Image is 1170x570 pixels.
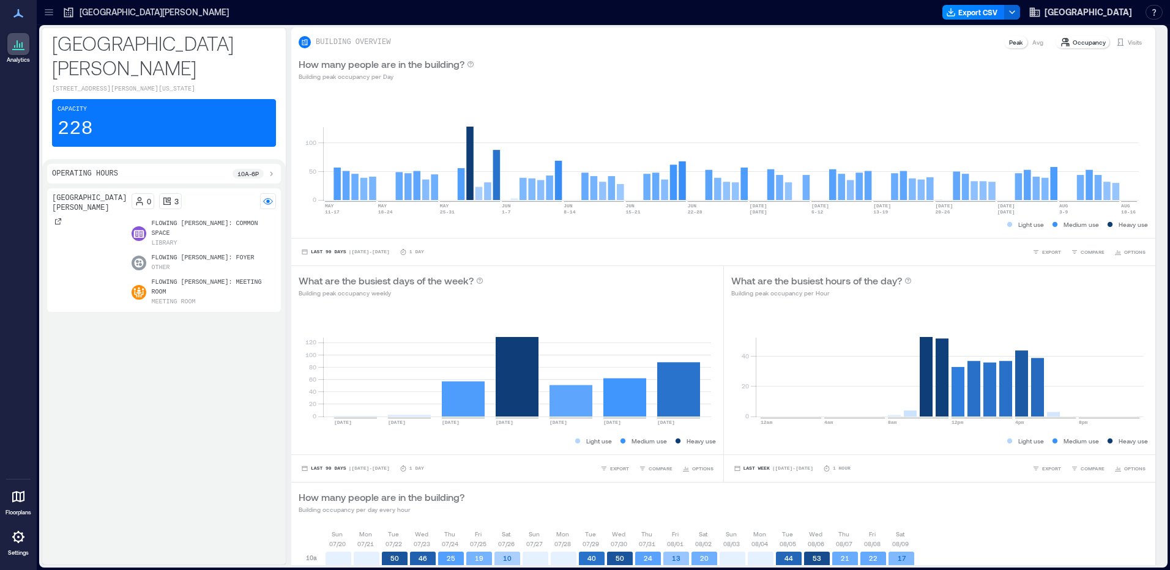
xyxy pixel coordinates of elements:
[644,554,652,562] text: 24
[305,351,316,358] tspan: 100
[687,436,716,446] p: Heavy use
[745,412,748,420] tspan: 0
[864,539,881,549] p: 08/08
[444,529,455,539] p: Thu
[598,462,632,475] button: EXPORT
[780,539,796,549] p: 08/05
[672,529,679,539] p: Fri
[309,363,316,371] tspan: 80
[316,37,390,47] p: BUILDING OVERVIEW
[838,529,849,539] p: Thu
[313,196,316,203] tspan: 0
[1018,436,1044,446] p: Light use
[325,209,340,215] text: 11-17
[151,278,276,297] p: Flowing [PERSON_NAME]: Meeting Room
[952,420,963,425] text: 12pm
[502,529,510,539] p: Sat
[550,420,567,425] text: [DATE]
[390,554,399,562] text: 50
[58,117,93,141] p: 228
[753,529,766,539] p: Mon
[888,420,897,425] text: 8am
[151,219,276,239] p: Flowing [PERSON_NAME]: Common Space
[299,462,392,475] button: Last 90 Days |[DATE]-[DATE]
[811,203,829,209] text: [DATE]
[309,400,316,407] tspan: 20
[470,539,486,549] p: 07/25
[151,253,254,263] p: Flowing [PERSON_NAME]: Foyer
[612,529,625,539] p: Wed
[357,539,374,549] p: 07/21
[699,529,707,539] p: Sat
[1079,420,1088,425] text: 8pm
[3,29,34,67] a: Analytics
[299,72,474,81] p: Building peak occupancy per Day
[309,388,316,395] tspan: 40
[583,539,599,549] p: 07/29
[1032,37,1043,47] p: Avg
[6,509,31,516] p: Floorplans
[869,554,877,562] text: 22
[174,196,179,206] p: 3
[942,5,1005,20] button: Export CSV
[695,539,712,549] p: 08/02
[332,529,343,539] p: Sun
[325,203,334,209] text: MAY
[309,168,316,175] tspan: 50
[503,554,512,562] text: 10
[378,209,393,215] text: 18-24
[414,539,430,549] p: 07/23
[329,539,346,549] p: 07/20
[1059,203,1068,209] text: AUG
[1112,246,1148,258] button: OPTIONS
[813,554,821,562] text: 53
[378,203,387,209] text: MAY
[440,203,449,209] text: MAY
[52,169,118,179] p: Operating Hours
[1042,248,1061,256] span: EXPORT
[306,553,317,563] p: 10a
[784,554,793,562] text: 44
[334,420,352,425] text: [DATE]
[409,248,424,256] p: 1 Day
[997,209,1015,215] text: [DATE]
[935,209,950,215] text: 20-26
[898,554,906,562] text: 17
[1124,248,1146,256] span: OPTIONS
[442,539,458,549] p: 07/24
[4,522,33,560] a: Settings
[442,420,460,425] text: [DATE]
[1121,209,1136,215] text: 10-16
[299,490,464,505] p: How many people are in the building?
[147,196,151,206] p: 0
[750,203,767,209] text: [DATE]
[309,376,316,383] tspan: 60
[1009,37,1023,47] p: Peak
[700,554,709,562] text: 20
[1030,462,1064,475] button: EXPORT
[896,529,904,539] p: Sat
[603,420,621,425] text: [DATE]
[761,420,772,425] text: 12am
[556,529,569,539] p: Mon
[586,436,612,446] p: Light use
[529,529,540,539] p: Sun
[52,31,276,80] p: [GEOGRAPHIC_DATA][PERSON_NAME]
[52,193,127,213] p: [GEOGRAPHIC_DATA][PERSON_NAME]
[731,273,902,288] p: What are the busiest hours of the day?
[1121,203,1130,209] text: AUG
[409,465,424,472] p: 1 Day
[782,529,793,539] p: Tue
[808,539,824,549] p: 08/06
[1018,220,1044,229] p: Light use
[750,209,767,215] text: [DATE]
[299,505,464,514] p: Building occupancy per day every hour
[824,420,833,425] text: 4am
[873,209,888,215] text: 13-19
[299,246,392,258] button: Last 90 Days |[DATE]-[DATE]
[475,554,483,562] text: 19
[649,465,673,472] span: COMPARE
[386,539,402,549] p: 07/22
[1064,220,1099,229] p: Medium use
[58,105,87,114] p: Capacity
